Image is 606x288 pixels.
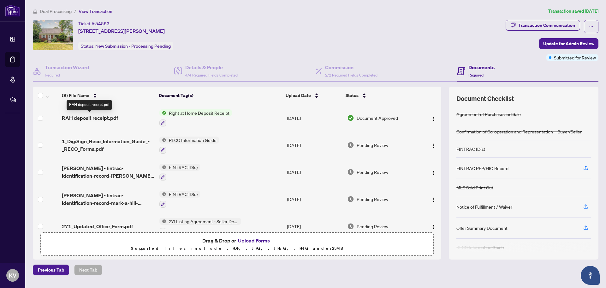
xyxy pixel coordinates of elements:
img: Document Status [347,114,354,121]
span: Pending Review [357,142,388,149]
button: Open asap [581,266,600,285]
span: New Submission - Processing Pending [95,43,171,49]
span: Pending Review [357,223,388,230]
span: Previous Tab [38,265,64,275]
article: Transaction saved [DATE] [548,8,598,15]
span: 54583 [95,21,110,27]
span: home [33,9,37,14]
div: Notice of Fulfillment / Waiver [456,203,512,210]
div: Agreement of Purchase and Sale [456,111,521,118]
th: Status [343,87,418,104]
span: Drag & Drop or [202,236,272,245]
button: Logo [429,167,439,177]
span: Deal Processing [40,9,72,14]
span: (9) File Name [62,92,89,99]
span: Status [346,92,359,99]
img: Logo [431,224,436,230]
span: RECO Information Guide [166,137,219,144]
span: 271 Listing Agreement - Seller Designated Representation Agreement Authority to Offer for Sale [166,218,241,225]
img: Logo [431,197,436,202]
img: Document Status [347,142,354,149]
img: Status Icon [159,109,166,116]
span: View Transaction [79,9,112,14]
img: Document Status [347,223,354,230]
button: Status IconRECO Information Guide [159,137,219,154]
img: Logo [431,143,436,148]
span: RAH deposit receipt.pdf [62,114,118,122]
img: Document Status [347,196,354,203]
button: Status Icon271 Listing Agreement - Seller Designated Representation Agreement Authority to Offer ... [159,218,241,235]
span: FINTRAC ID(s) [166,191,200,198]
img: Document Status [347,169,354,175]
div: FINTRAC ID(s) [456,145,485,152]
span: [PERSON_NAME] - fintrac-identification-record-mark-a-hill-20250725-075713.pdf [62,192,154,207]
h4: Details & People [185,64,238,71]
th: (9) File Name [59,87,157,104]
td: [DATE] [284,132,345,159]
span: Update for Admin Review [543,39,594,49]
img: IMG-W12412912_1.jpg [33,20,73,50]
span: Drag & Drop orUpload FormsSupported files include .PDF, .JPG, .JPEG, .PNG under25MB [41,233,433,256]
span: Pending Review [357,196,388,203]
div: Confirmation of Co-operation and Representation—Buyer/Seller [456,128,582,135]
img: Logo [431,116,436,121]
button: Logo [429,194,439,204]
span: 2/2 Required Fields Completed [325,73,377,77]
span: FINTRAC ID(s) [166,164,200,171]
span: Submitted for Review [554,54,596,61]
span: Required [468,73,484,77]
span: [PERSON_NAME] - fintrac-identification-record-[PERSON_NAME]-r-[PERSON_NAME]-20250725-080023.pdf [62,164,154,180]
div: Transaction Communication [518,20,575,30]
button: Upload Forms [236,236,272,245]
td: [DATE] [284,186,345,213]
span: Right at Home Deposit Receipt [166,109,232,116]
button: Previous Tab [33,265,69,275]
img: Status Icon [159,218,166,225]
button: Update for Admin Review [539,38,598,49]
span: Pending Review [357,169,388,175]
div: Status: [78,42,173,50]
button: Status IconFINTRAC ID(s) [159,191,200,208]
span: KV [9,271,16,280]
button: Logo [429,113,439,123]
span: ellipsis [589,24,593,29]
span: Upload Date [286,92,311,99]
button: Logo [429,140,439,150]
span: 4/4 Required Fields Completed [185,73,238,77]
td: [DATE] [284,159,345,186]
img: Status Icon [159,137,166,144]
span: [STREET_ADDRESS][PERSON_NAME] [78,27,165,35]
button: Next Tab [74,265,102,275]
button: Status IconFINTRAC ID(s) [159,164,200,181]
td: [DATE] [284,213,345,240]
div: RAH deposit receipt.pdf [67,100,112,110]
td: [DATE] [284,104,345,132]
p: Supported files include .PDF, .JPG, .JPEG, .PNG under 25 MB [45,245,430,252]
th: Document Tag(s) [156,87,283,104]
button: Transaction Communication [506,20,580,31]
h4: Commission [325,64,377,71]
img: Status Icon [159,164,166,171]
h4: Transaction Wizard [45,64,89,71]
span: Required [45,73,60,77]
li: / [74,8,76,15]
div: FINTRAC PEP/HIO Record [456,165,508,172]
span: 1_DigiSign_Reco_Information_Guide_-_RECO_Forms.pdf [62,138,154,153]
img: logo [5,5,20,16]
div: Offer Summary Document [456,224,508,231]
span: Document Checklist [456,94,514,103]
img: Status Icon [159,191,166,198]
button: Logo [429,221,439,231]
button: Status IconRight at Home Deposit Receipt [159,109,232,126]
div: Ticket #: [78,20,110,27]
img: Logo [431,170,436,175]
div: MLS Sold Print Out [456,184,493,191]
span: 271_Updated_Office_Form.pdf [62,223,133,230]
h4: Documents [468,64,495,71]
span: Document Approved [357,114,398,121]
th: Upload Date [283,87,343,104]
